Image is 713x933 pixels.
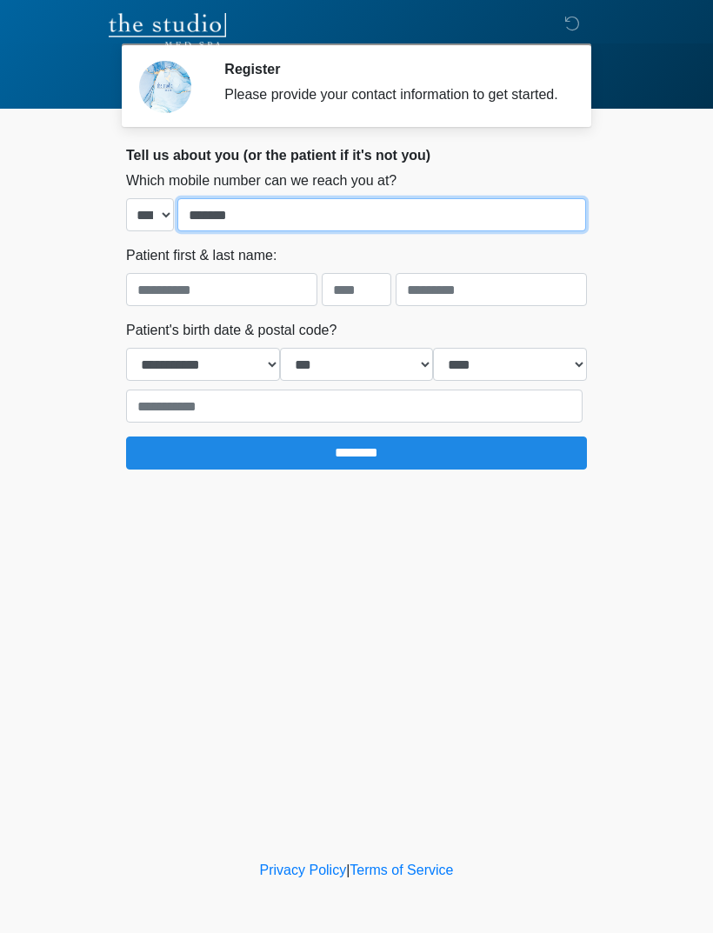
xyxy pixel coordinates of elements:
[350,863,453,877] a: Terms of Service
[346,863,350,877] a: |
[139,61,191,113] img: Agent Avatar
[224,61,561,77] h2: Register
[126,320,337,341] label: Patient's birth date & postal code?
[126,147,587,163] h2: Tell us about you (or the patient if it's not you)
[224,84,561,105] div: Please provide your contact information to get started.
[126,170,396,191] label: Which mobile number can we reach you at?
[109,13,226,48] img: The Studio Med Spa Logo
[126,245,277,266] label: Patient first & last name:
[260,863,347,877] a: Privacy Policy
